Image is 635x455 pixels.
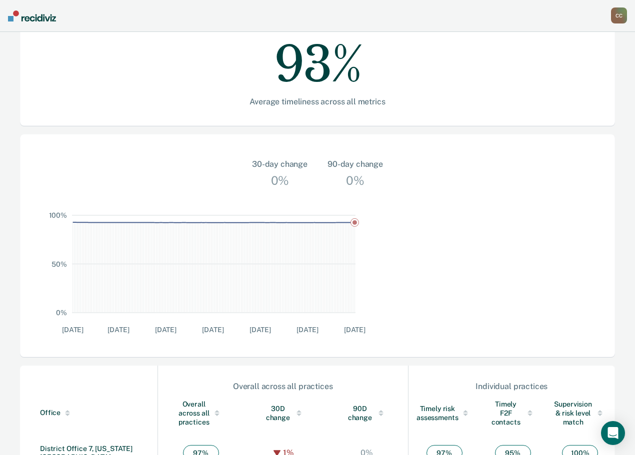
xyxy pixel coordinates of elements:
text: [DATE] [62,326,83,334]
th: Toggle SortBy [158,392,244,435]
div: C C [611,7,627,23]
div: 90D change [346,404,388,422]
div: 30D change [264,404,306,422]
th: Toggle SortBy [480,392,545,435]
div: Overall across all practices [158,382,407,391]
th: Toggle SortBy [244,392,326,435]
div: Office [40,409,153,417]
text: [DATE] [202,326,223,334]
div: 90-day change [327,158,383,170]
th: Toggle SortBy [545,392,615,435]
img: Recidiviz [8,10,56,21]
text: [DATE] [296,326,318,334]
div: Overall across all practices [178,400,224,427]
text: [DATE] [155,326,176,334]
th: Toggle SortBy [408,392,480,435]
div: Individual practices [409,382,614,391]
div: Average timeliness across all metrics [60,97,575,106]
div: 0% [343,170,366,190]
div: Open Intercom Messenger [601,421,625,445]
th: Toggle SortBy [326,392,408,435]
div: Supervision & risk level match [553,400,607,427]
div: Timely risk assessments [416,404,472,422]
text: [DATE] [107,326,129,334]
div: Timely F2F contacts [488,400,537,427]
div: 93% [60,17,575,97]
div: 0% [268,170,291,190]
div: 30-day change [252,158,307,170]
text: [DATE] [249,326,271,334]
th: Toggle SortBy [20,392,158,435]
button: CC [611,7,627,23]
text: [DATE] [344,326,365,334]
